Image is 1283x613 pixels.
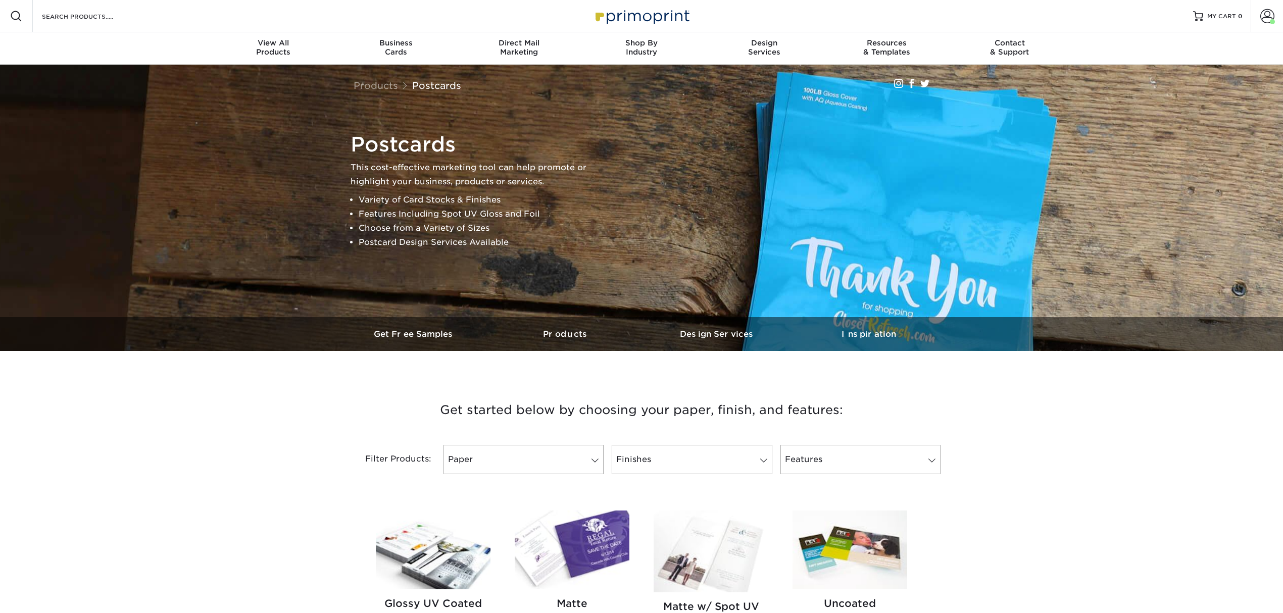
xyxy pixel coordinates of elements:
[338,329,490,339] h3: Get Free Samples
[580,38,703,57] div: Industry
[346,387,937,433] h3: Get started below by choosing your paper, finish, and features:
[359,221,603,235] li: Choose from a Variety of Sizes
[335,32,458,65] a: BusinessCards
[212,32,335,65] a: View AllProducts
[458,38,580,57] div: Marketing
[212,38,335,57] div: Products
[376,510,490,589] img: Glossy UV Coated Postcards
[948,32,1071,65] a: Contact& Support
[580,38,703,47] span: Shop By
[212,38,335,47] span: View All
[641,317,793,351] a: Design Services
[825,32,948,65] a: Resources& Templates
[793,597,907,609] h2: Uncoated
[351,132,603,157] h1: Postcards
[703,38,825,47] span: Design
[359,193,603,207] li: Variety of Card Stocks & Finishes
[359,207,603,221] li: Features Including Spot UV Gloss and Foil
[335,38,458,47] span: Business
[793,510,907,589] img: Uncoated Postcards
[780,445,941,474] a: Features
[703,38,825,57] div: Services
[338,445,439,474] div: Filter Products:
[641,329,793,339] h3: Design Services
[948,38,1071,47] span: Contact
[948,38,1071,57] div: & Support
[1238,13,1243,20] span: 0
[41,10,139,22] input: SEARCH PRODUCTS.....
[793,317,945,351] a: Inspiration
[412,80,461,91] a: Postcards
[654,600,768,612] h2: Matte w/ Spot UV
[793,329,945,339] h3: Inspiration
[490,317,641,351] a: Products
[612,445,772,474] a: Finishes
[490,329,641,339] h3: Products
[376,597,490,609] h2: Glossy UV Coated
[825,38,948,57] div: & Templates
[335,38,458,57] div: Cards
[359,235,603,249] li: Postcard Design Services Available
[458,38,580,47] span: Direct Mail
[591,5,692,27] img: Primoprint
[825,38,948,47] span: Resources
[351,161,603,189] p: This cost-effective marketing tool can help promote or highlight your business, products or servi...
[515,597,629,609] h2: Matte
[580,32,703,65] a: Shop ByIndustry
[354,80,398,91] a: Products
[515,510,629,589] img: Matte Postcards
[703,32,825,65] a: DesignServices
[1207,12,1236,21] span: MY CART
[654,510,768,592] img: Matte w/ Spot UV Postcards
[458,32,580,65] a: Direct MailMarketing
[443,445,604,474] a: Paper
[338,317,490,351] a: Get Free Samples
